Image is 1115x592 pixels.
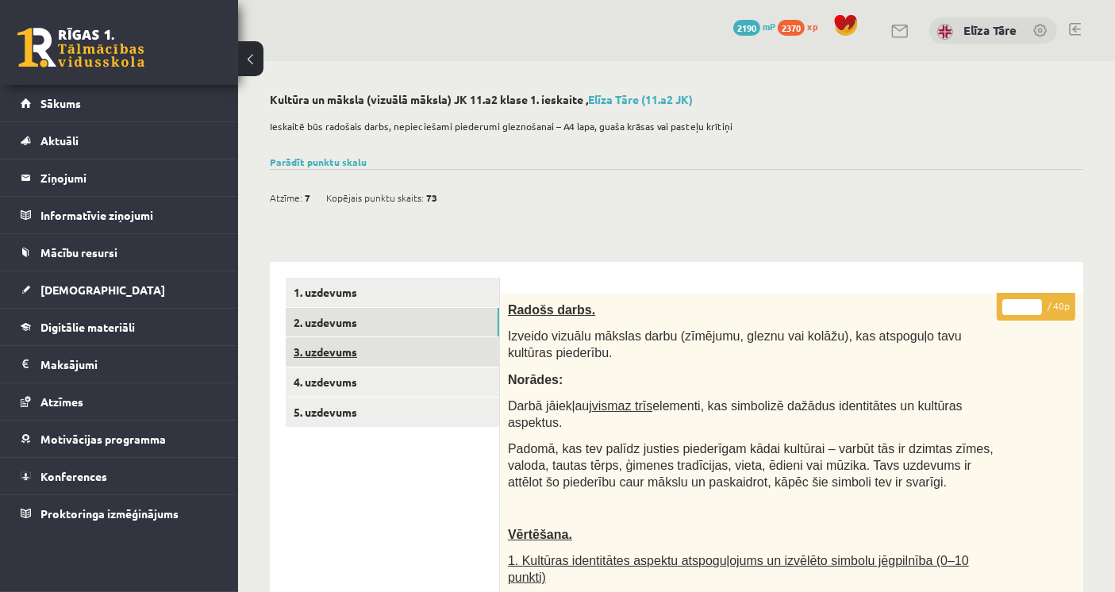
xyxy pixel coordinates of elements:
[997,293,1075,321] p: / 40p
[40,160,218,196] legend: Ziņojumi
[40,197,218,233] legend: Informatīvie ziņojumi
[286,308,499,337] a: 2. uzdevums
[270,186,302,210] span: Atzīme:
[40,133,79,148] span: Aktuāli
[21,421,218,457] a: Motivācijas programma
[592,399,652,413] u: vismaz trīs
[40,320,135,334] span: Digitālie materiāli
[426,186,437,210] span: 73
[40,96,81,110] span: Sākums
[16,16,550,33] body: Editor, wiswyg-editor-user-answer-47433776625520
[508,399,963,429] span: Darbā jāiekļauj elementi, kas simbolizē dažādus identitātes un kultūras aspektus.
[40,283,165,297] span: [DEMOGRAPHIC_DATA]
[588,92,693,106] a: Elīza Tāre (11.a2 JK)
[40,506,179,521] span: Proktoringa izmēģinājums
[286,367,499,397] a: 4. uzdevums
[21,271,218,308] a: [DEMOGRAPHIC_DATA]
[40,245,117,259] span: Mācību resursi
[763,20,775,33] span: mP
[778,20,805,36] span: 2370
[40,394,83,409] span: Atzīmes
[21,160,218,196] a: Ziņojumi
[270,93,1083,106] h2: Kultūra un māksla (vizuālā māksla) JK 11.a2 klase 1. ieskaite ,
[963,22,1017,38] a: Elīza Tāre
[733,20,760,36] span: 2190
[17,28,144,67] a: Rīgas 1. Tālmācības vidusskola
[326,186,424,210] span: Kopējais punktu skaits:
[305,186,310,210] span: 7
[270,156,367,168] a: Parādīt punktu skalu
[286,398,499,427] a: 5. uzdevums
[508,554,969,584] span: 1. Kultūras identitātes aspektu atspoguļojums un izvēlēto simbolu jēgpilnība (0–10 punkti)
[508,442,994,488] span: Padomā, kas tev palīdz justies piederīgam kādai kultūrai – varbūt tās ir dzimtas zīmes, valoda, t...
[21,197,218,233] a: Informatīvie ziņojumi
[21,122,218,159] a: Aktuāli
[21,85,218,121] a: Sākums
[733,20,775,33] a: 2190 mP
[21,383,218,420] a: Atzīmes
[508,329,962,359] span: Izveido vizuālu mākslas darbu (zīmējumu, gleznu vai kolāžu), kas atspoguļo tavu kultūras piederību.
[286,337,499,367] a: 3. uzdevums
[508,373,563,386] span: Norādes:
[21,309,218,345] a: Digitālie materiāli
[937,24,953,40] img: Elīza Tāre
[40,346,218,382] legend: Maksājumi
[40,432,166,446] span: Motivācijas programma
[807,20,817,33] span: xp
[286,278,499,307] a: 1. uzdevums
[40,469,107,483] span: Konferences
[21,495,218,532] a: Proktoringa izmēģinājums
[270,119,1075,133] p: Ieskaitē būs radošais darbs, nepieciešami piederumi gleznošanai – A4 lapa, guaša krāsas vai paste...
[508,528,572,541] span: Vērtēšana.
[778,20,825,33] a: 2370 xp
[21,346,218,382] a: Maksājumi
[21,234,218,271] a: Mācību resursi
[21,458,218,494] a: Konferences
[508,303,595,317] span: Radošs darbs.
